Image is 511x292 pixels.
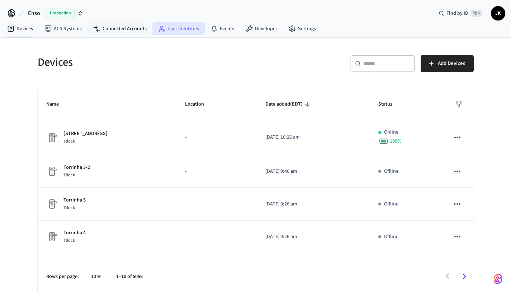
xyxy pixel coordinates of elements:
[185,200,248,208] p: -
[205,22,240,35] a: Events
[63,196,86,204] p: Torrinha 5
[63,237,75,244] span: Ttlock
[116,273,143,281] p: 1–10 of 5056
[265,168,361,175] p: [DATE] 9:46 am
[1,22,39,35] a: Devices
[185,134,248,141] p: -
[46,231,58,242] img: Placeholder Lock Image
[384,129,398,136] p: Online
[87,272,105,282] div: 10
[63,229,86,237] p: Torrinha 4
[87,22,152,35] a: Connected Accounts
[63,138,75,144] span: Ttlock
[63,130,108,138] p: [STREET_ADDRESS]
[384,200,398,208] p: Offline
[46,132,58,143] img: Placeholder Lock Image
[283,22,322,35] a: Settings
[240,22,283,35] a: Developer
[46,9,75,18] span: Production
[433,7,488,20] div: Find by ID⌘ K
[46,273,79,281] p: Rows per page:
[390,138,402,145] span: 100 %
[63,205,75,211] span: Ttlock
[456,268,473,285] button: Go to next page
[421,55,474,72] button: Add Devices
[46,198,58,210] img: Placeholder Lock Image
[185,168,248,175] p: -
[63,172,75,178] span: Ttlock
[446,10,468,17] span: Find by ID
[491,6,505,20] button: JK
[470,10,482,17] span: ⌘ K
[38,55,251,70] h5: Devices
[152,22,205,35] a: User Identities
[185,99,213,110] span: Location
[46,99,68,110] span: Name
[185,233,248,241] p: -
[39,22,87,35] a: ACS Systems
[265,134,361,141] p: [DATE] 10:26 am
[265,99,312,110] span: Date added(EDT)
[46,166,58,177] img: Placeholder Lock Image
[63,164,90,171] p: Torrinha 3-2
[492,7,505,20] span: JK
[265,200,361,208] p: [DATE] 9:26 am
[494,273,502,285] img: SeamLogoGradient.69752ec5.svg
[384,233,398,241] p: Offline
[438,59,465,68] span: Add Devices
[384,168,398,175] p: Offline
[28,9,40,18] span: Enso
[378,99,402,110] span: Status
[265,233,361,241] p: [DATE] 9:26 am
